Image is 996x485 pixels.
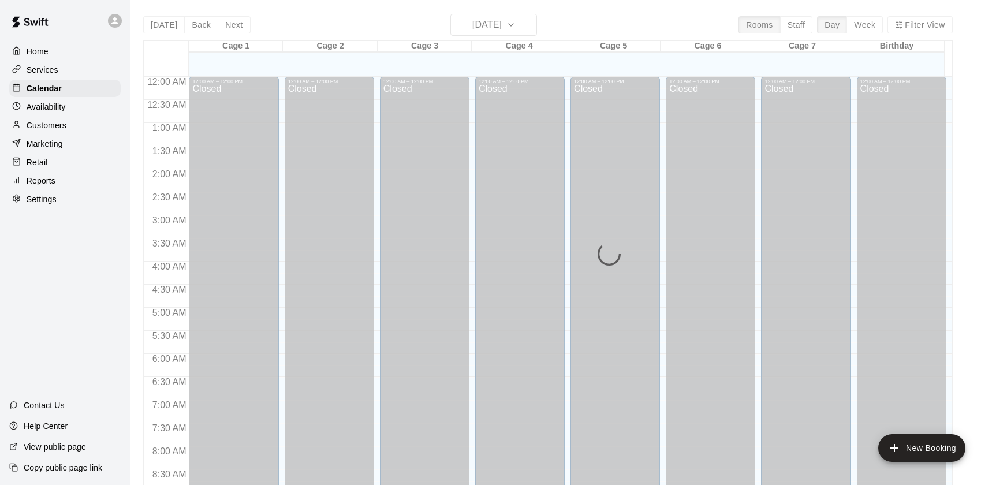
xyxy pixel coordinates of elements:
[9,61,121,79] a: Services
[9,154,121,171] a: Retail
[27,138,63,150] p: Marketing
[150,308,189,318] span: 5:00 AM
[150,262,189,271] span: 4:00 AM
[27,101,66,113] p: Availability
[764,79,847,84] div: 12:00 AM – 12:00 PM
[144,100,189,110] span: 12:30 AM
[283,41,377,52] div: Cage 2
[849,41,943,52] div: Birthday
[150,377,189,387] span: 6:30 AM
[9,191,121,208] a: Settings
[150,423,189,433] span: 7:30 AM
[150,469,189,479] span: 8:30 AM
[189,41,283,52] div: Cage 1
[27,193,57,205] p: Settings
[878,434,965,462] button: add
[27,83,62,94] p: Calendar
[24,462,102,473] p: Copy public page link
[860,79,943,84] div: 12:00 AM – 12:00 PM
[27,120,66,131] p: Customers
[150,285,189,294] span: 4:30 AM
[150,169,189,179] span: 2:00 AM
[24,400,65,411] p: Contact Us
[9,135,121,152] a: Marketing
[192,79,275,84] div: 12:00 AM – 12:00 PM
[150,215,189,225] span: 3:00 AM
[150,331,189,341] span: 5:30 AM
[27,175,55,186] p: Reports
[150,146,189,156] span: 1:30 AM
[150,400,189,410] span: 7:00 AM
[27,46,49,57] p: Home
[288,79,371,84] div: 12:00 AM – 12:00 PM
[383,79,466,84] div: 12:00 AM – 12:00 PM
[378,41,472,52] div: Cage 3
[9,80,121,97] a: Calendar
[479,79,561,84] div: 12:00 AM – 12:00 PM
[150,123,189,133] span: 1:00 AM
[150,354,189,364] span: 6:00 AM
[150,192,189,202] span: 2:30 AM
[24,420,68,432] p: Help Center
[9,117,121,134] a: Customers
[27,64,58,76] p: Services
[661,41,755,52] div: Cage 6
[755,41,849,52] div: Cage 7
[27,156,48,168] p: Retail
[9,172,121,189] a: Reports
[150,238,189,248] span: 3:30 AM
[9,98,121,115] a: Availability
[9,43,121,60] a: Home
[144,77,189,87] span: 12:00 AM
[24,441,86,453] p: View public page
[150,446,189,456] span: 8:00 AM
[472,41,566,52] div: Cage 4
[566,41,661,52] div: Cage 5
[669,79,752,84] div: 12:00 AM – 12:00 PM
[574,79,656,84] div: 12:00 AM – 12:00 PM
